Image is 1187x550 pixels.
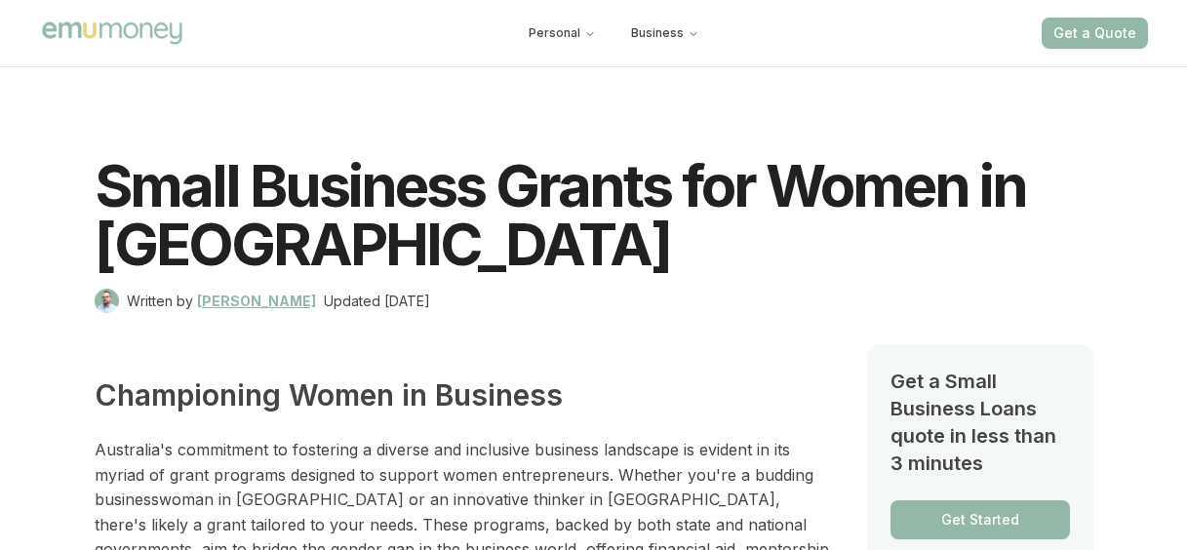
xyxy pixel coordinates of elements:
span: [DATE] [384,293,430,309]
h2: Championing Women in Business [95,372,836,418]
a: [PERSON_NAME] [197,292,316,311]
button: Business [615,16,715,51]
a: Get Started [890,500,1070,539]
img: Emu Money [39,19,185,47]
button: Get a Quote [1042,18,1148,49]
img: Matt Leeburn [95,289,119,313]
h3: Get a Small Business Loans quote in less than 3 minutes [890,368,1070,477]
div: Written by [95,289,316,313]
h1: Small Business Grants for Women in [GEOGRAPHIC_DATA] [95,156,1093,273]
span: [PERSON_NAME] [197,293,316,309]
button: Personal [513,16,612,51]
div: Updated [324,292,430,311]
